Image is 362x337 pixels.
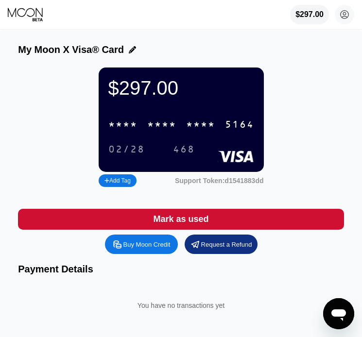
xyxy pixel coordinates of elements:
[101,141,152,157] div: 02/28
[105,235,178,254] div: Buy Moon Credit
[26,292,336,319] div: You have no transactions yet
[323,298,354,329] iframe: Button to launch messaging window
[201,240,252,249] div: Request a Refund
[123,240,171,249] div: Buy Moon Credit
[108,77,254,99] div: $297.00
[104,177,131,184] div: Add Tag
[108,144,145,155] div: 02/28
[18,209,344,230] div: Mark as used
[99,174,137,187] div: Add Tag
[295,10,324,19] div: $297.00
[175,177,264,185] div: Support Token: d1541883dd
[18,264,344,275] div: Payment Details
[153,214,208,225] div: Mark as used
[166,141,202,157] div: 468
[18,44,124,55] div: My Moon X Visa® Card
[225,119,254,131] div: 5164
[185,235,258,254] div: Request a Refund
[290,5,329,24] div: $297.00
[173,144,195,155] div: 468
[175,177,264,185] div: Support Token:d1541883dd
